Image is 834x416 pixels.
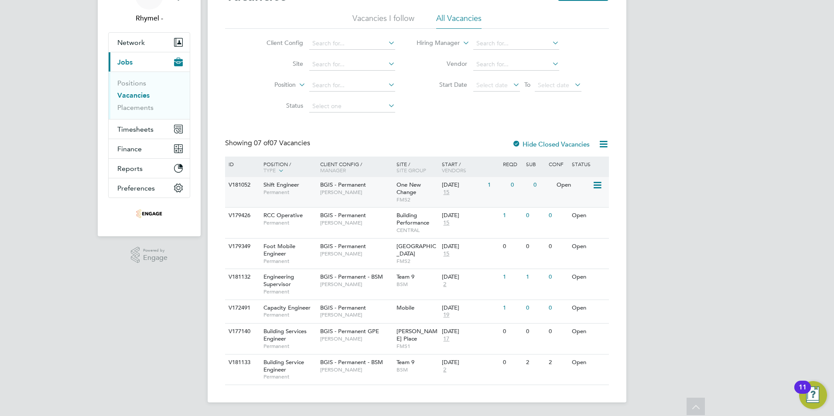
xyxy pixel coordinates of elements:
span: Jobs [117,58,133,66]
div: [DATE] [442,328,499,335]
span: 07 Vacancies [254,139,310,147]
span: Rhymel - [108,13,190,24]
span: BGIS - Permanent [320,242,366,250]
div: ID [226,157,257,171]
div: Position / [257,157,318,178]
span: BGIS - Permanent [320,211,366,219]
div: 0 [531,177,554,193]
input: Select one [309,100,395,113]
span: RCC Operative [263,211,303,219]
span: [PERSON_NAME] [320,250,392,257]
div: [DATE] [442,181,483,189]
span: BGIS - Permanent [320,304,366,311]
span: Team 9 [396,273,414,280]
button: Jobs [109,52,190,72]
div: 1 [501,269,523,285]
img: thrivesw-logo-retina.png [136,207,162,221]
span: [PERSON_NAME] [320,335,392,342]
span: Permanent [263,288,316,295]
div: 0 [524,208,547,224]
span: Site Group [396,167,426,174]
button: Finance [109,139,190,158]
span: Network [117,38,145,47]
span: 15 [442,189,451,196]
div: Open [570,208,608,224]
div: 1 [485,177,508,193]
label: Hiring Manager [410,39,460,48]
div: [DATE] [442,304,499,312]
span: BGIS - Permanent GPE [320,327,379,335]
span: 17 [442,335,451,343]
label: Client Config [253,39,303,47]
span: 15 [442,219,451,227]
div: 0 [501,324,523,340]
div: Open [570,355,608,371]
div: 0 [501,239,523,255]
div: Status [570,157,608,171]
span: Vendors [442,167,466,174]
label: Vendor [417,60,467,68]
span: 07 of [254,139,270,147]
label: Position [246,81,296,89]
div: Site / [394,157,440,177]
span: Permanent [263,311,316,318]
button: Open Resource Center, 11 new notifications [799,381,827,409]
span: Shift Engineer [263,181,299,188]
span: Team 9 [396,358,414,366]
span: Reports [117,164,143,173]
li: Vacancies I follow [352,13,414,29]
span: BGIS - Permanent [320,181,366,188]
span: Permanent [263,219,316,226]
div: 0 [501,355,523,371]
span: BGIS - Permanent - BSM [320,358,383,366]
div: V177140 [226,324,257,340]
span: Powered by [143,247,167,254]
div: 1 [501,208,523,224]
span: [PERSON_NAME] Place [396,327,438,342]
span: Capacity Engineer [263,304,311,311]
span: To [522,79,533,90]
div: Conf [547,157,569,171]
div: Open [570,269,608,285]
div: V181132 [226,269,257,285]
div: 0 [547,208,569,224]
span: 15 [442,250,451,258]
span: Permanent [263,258,316,265]
span: Foot Mobile Engineer [263,242,295,257]
div: [DATE] [442,243,499,250]
div: [DATE] [442,273,499,281]
div: Start / [440,157,501,177]
button: Reports [109,159,190,178]
li: All Vacancies [436,13,482,29]
span: [PERSON_NAME] [320,311,392,318]
div: 1 [501,300,523,316]
label: Status [253,102,303,109]
div: Reqd [501,157,523,171]
span: Finance [117,145,142,153]
span: 2 [442,281,448,288]
div: V179426 [226,208,257,224]
span: Select date [538,81,569,89]
a: Placements [117,103,154,112]
div: 2 [524,355,547,371]
span: BGIS - Permanent - BSM [320,273,383,280]
a: Powered byEngage [131,247,168,263]
div: Open [570,324,608,340]
span: Engineering Supervisor [263,273,294,288]
span: Engage [143,254,167,262]
a: Vacancies [117,91,150,99]
span: [PERSON_NAME] [320,219,392,226]
button: Network [109,33,190,52]
div: V181133 [226,355,257,371]
span: [PERSON_NAME] [320,366,392,373]
div: 0 [524,239,547,255]
div: 0 [509,177,531,193]
span: FMS2 [396,196,438,203]
div: 2 [547,355,569,371]
div: Sub [524,157,547,171]
div: 1 [524,269,547,285]
span: 2 [442,366,448,374]
span: [GEOGRAPHIC_DATA] [396,242,436,257]
a: Positions [117,79,146,87]
label: Start Date [417,81,467,89]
